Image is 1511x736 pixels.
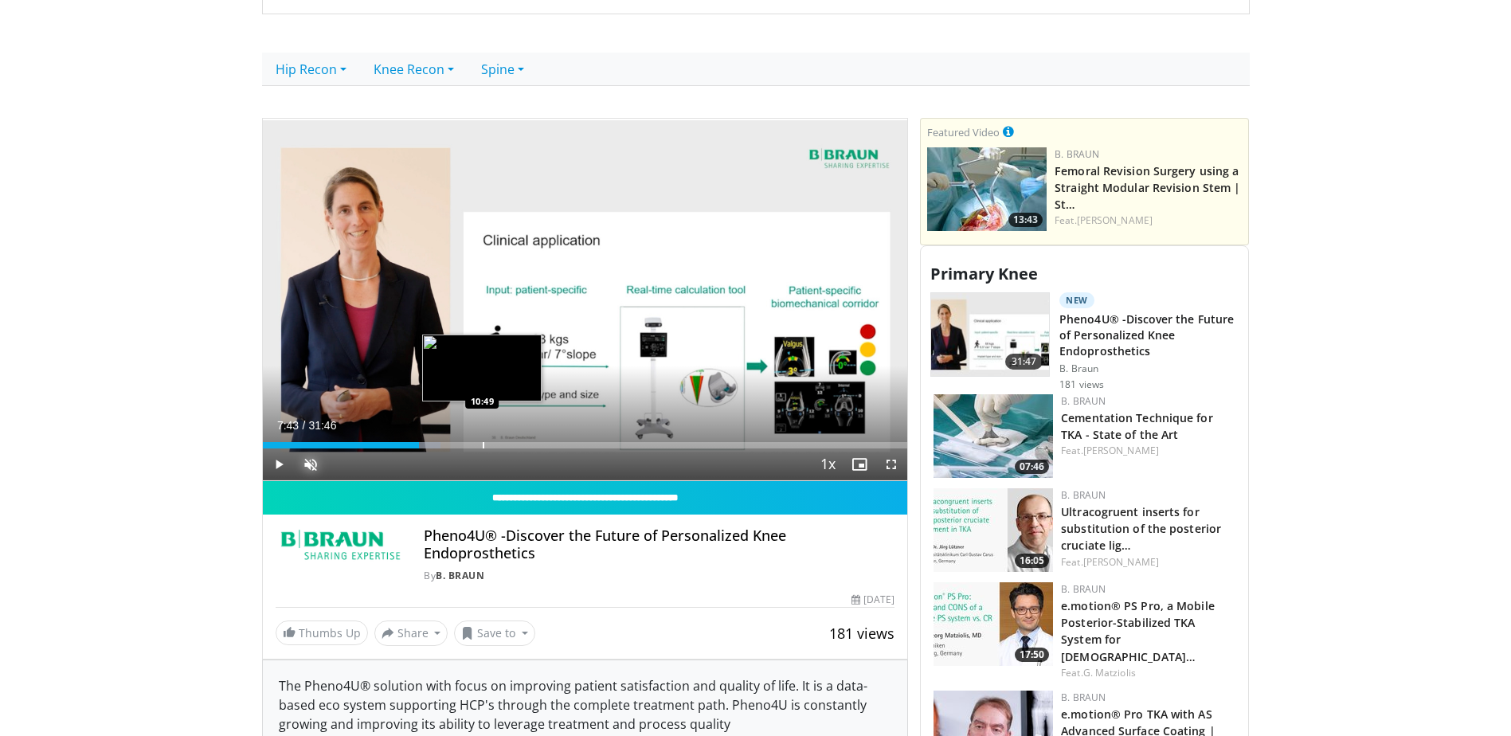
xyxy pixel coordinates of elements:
[875,448,907,480] button: Fullscreen
[424,569,894,583] div: By
[851,593,894,607] div: [DATE]
[1059,378,1104,391] p: 181 views
[934,488,1053,572] a: 16:05
[1008,213,1043,227] span: 13:43
[1059,311,1239,359] h3: Pheno4U® -Discover the Future of Personalized Knee Endoprosthetics
[930,263,1038,284] span: Primary Knee
[295,448,327,480] button: Unmute
[1061,410,1213,442] a: Cementation Technique for TKA - State of the Art
[374,621,448,646] button: Share
[1061,444,1235,458] div: Feat.
[1055,147,1099,161] a: B. Braun
[844,448,875,480] button: Enable picture-in-picture mode
[454,621,535,646] button: Save to
[276,527,405,566] img: B. Braun
[1083,444,1159,457] a: [PERSON_NAME]
[263,448,295,480] button: Play
[934,582,1053,666] img: 736b5b8a-67fc-4bd0-84e2-6e087e871c91.jpg.150x105_q85_crop-smart_upscale.jpg
[308,419,336,432] span: 31:46
[1059,292,1094,308] p: New
[276,621,368,645] a: Thumbs Up
[263,442,908,448] div: Progress Bar
[934,394,1053,478] img: dde44b06-5141-4670-b072-a706a16e8b8f.jpg.150x105_q85_crop-smart_upscale.jpg
[1061,582,1106,596] a: B. Braun
[829,624,894,643] span: 181 views
[277,419,299,432] span: 7:43
[927,147,1047,231] img: 4275ad52-8fa6-4779-9598-00e5d5b95857.150x105_q85_crop-smart_upscale.jpg
[1061,555,1235,570] div: Feat.
[1061,666,1235,680] div: Feat.
[1059,362,1239,375] p: B. Braun
[1005,354,1043,370] span: 31:47
[422,335,542,401] img: image.jpeg
[1015,648,1049,662] span: 17:50
[1015,554,1049,568] span: 16:05
[930,292,1239,391] a: 31:47 New Pheno4U® -Discover the Future of Personalized Knee Endoprosthetics B. Braun 181 views
[468,53,538,86] a: Spine
[1055,163,1240,212] a: Femoral Revision Surgery using a Straight Modular Revision Stem | St…
[1083,555,1159,569] a: [PERSON_NAME]
[934,582,1053,666] a: 17:50
[424,527,894,562] h4: Pheno4U® -Discover the Future of Personalized Knee Endoprosthetics
[934,394,1053,478] a: 07:46
[1055,213,1242,228] div: Feat.
[1061,488,1106,502] a: B. Braun
[1083,666,1136,679] a: G. Matziolis
[1061,504,1221,553] a: Ultracogruent inserts for substitution of the posterior cruciate lig…
[1061,691,1106,704] a: B. Braun
[436,569,484,582] a: B. Braun
[1015,460,1049,474] span: 07:46
[934,488,1053,572] img: a8b7e5a2-25ca-4276-8f35-b38cb9d0b86e.jpg.150x105_q85_crop-smart_upscale.jpg
[812,448,844,480] button: Playback Rate
[1061,394,1106,408] a: B. Braun
[1061,598,1215,664] a: e.motion® PS Pro, a Mobile Posterior-Stabilized TKA System for [DEMOGRAPHIC_DATA]…
[931,293,1049,376] img: 2c749dd2-eaed-4ec0-9464-a41d4cc96b76.150x105_q85_crop-smart_upscale.jpg
[927,125,1000,139] small: Featured Video
[927,147,1047,231] a: 13:43
[262,53,360,86] a: Hip Recon
[360,53,468,86] a: Knee Recon
[263,119,908,482] video-js: Video Player
[1077,213,1153,227] a: [PERSON_NAME]
[303,419,306,432] span: /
